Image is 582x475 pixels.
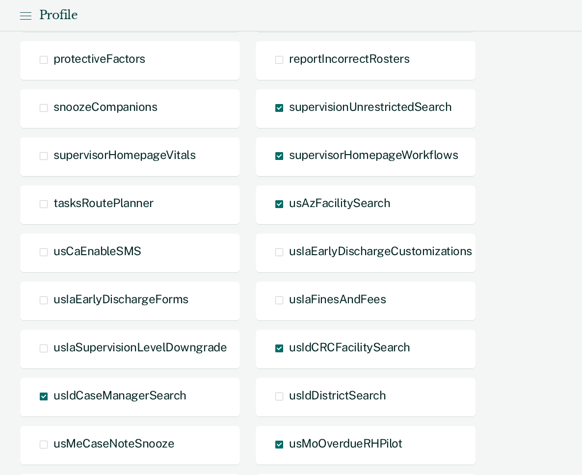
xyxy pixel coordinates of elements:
span: usAzFacilitySearch [289,196,390,210]
span: usIaEarlyDischargeForms [53,292,188,306]
div: Profile [39,8,78,23]
span: supervisorHomepageVitals [53,148,195,161]
span: supervisorHomepageWorkflows [289,148,458,161]
span: reportIncorrectRosters [289,52,409,65]
span: usIdCaseManagerSearch [53,388,186,402]
span: usIdDistrictSearch [289,388,386,402]
span: usMeCaseNoteSnooze [53,436,174,450]
span: usMoOverdueRHPilot [289,436,402,450]
span: usIaSupervisionLevelDowngrade [53,340,227,354]
span: usIaEarlyDischargeCustomizations [289,244,472,258]
span: supervisionUnrestrictedSearch [289,100,451,113]
span: tasksRoutePlanner [53,196,154,210]
span: protectiveFactors [53,52,145,65]
span: usIaFinesAndFees [289,292,386,306]
span: snoozeCompanions [53,100,157,113]
span: usIdCRCFacilitySearch [289,340,410,354]
span: usCaEnableSMS [53,244,141,258]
